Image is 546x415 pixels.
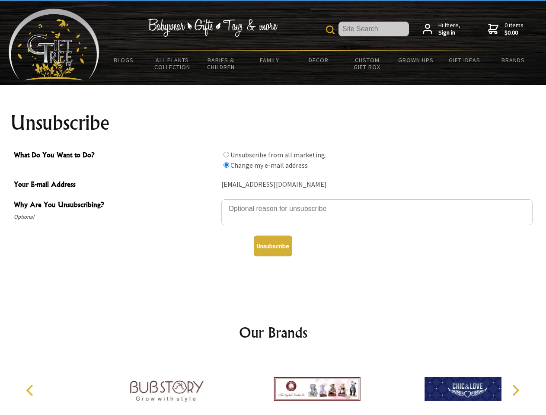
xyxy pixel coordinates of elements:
a: 0 items$0.00 [488,22,524,37]
button: Unsubscribe [254,236,292,256]
input: What Do You Want to Do? [224,162,229,168]
a: Hi there,Sign in [423,22,460,37]
div: [EMAIL_ADDRESS][DOMAIN_NAME] [221,178,533,192]
img: Babywear - Gifts - Toys & more [148,19,278,37]
h1: Unsubscribe [10,112,536,133]
img: product search [326,26,335,34]
a: BLOGS [99,51,148,69]
a: Grown Ups [391,51,440,69]
strong: Sign in [438,29,460,37]
input: What Do You Want to Do? [224,152,229,157]
strong: $0.00 [504,29,524,37]
input: Site Search [338,22,409,36]
img: Babyware - Gifts - Toys and more... [9,9,99,80]
span: 0 items [504,21,524,37]
span: What Do You Want to Do? [14,150,217,162]
h2: Our Brands [17,322,529,343]
button: Next [506,381,525,400]
span: Why Are You Unsubscribing? [14,199,217,212]
span: Hi there, [438,22,460,37]
a: Gift Ideas [440,51,489,69]
a: Family [246,51,294,69]
a: Custom Gift Box [343,51,392,76]
a: Babies & Children [197,51,246,76]
label: Unsubscribe from all marketing [230,150,325,159]
a: All Plants Collection [148,51,197,76]
span: Your E-mail Address [14,179,217,192]
a: Decor [294,51,343,69]
a: Brands [489,51,538,69]
textarea: Why Are You Unsubscribing? [221,199,533,225]
label: Change my e-mail address [230,161,308,169]
span: Optional [14,212,217,222]
button: Previous [22,381,41,400]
